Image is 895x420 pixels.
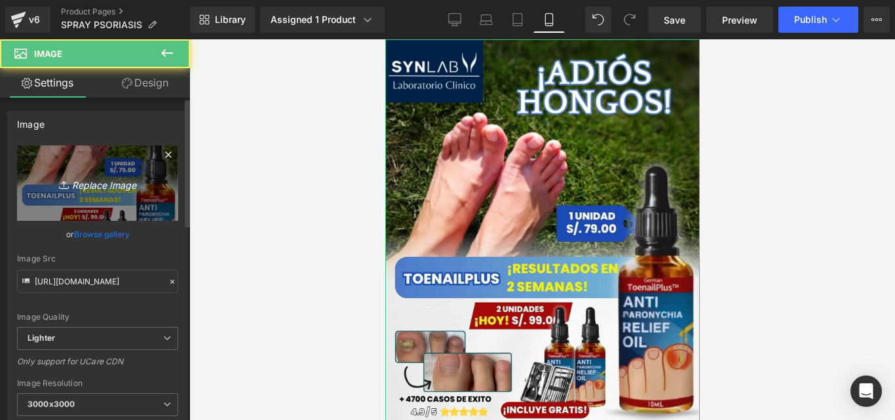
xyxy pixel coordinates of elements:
[5,7,50,33] a: v6
[17,111,45,130] div: Image
[722,13,757,27] span: Preview
[28,399,75,409] b: 3000x3000
[794,14,827,25] span: Publish
[74,223,130,246] a: Browse gallery
[28,333,55,343] b: Lighter
[17,270,178,293] input: Link
[585,7,611,33] button: Undo
[17,254,178,263] div: Image Src
[26,11,43,28] div: v6
[502,7,533,33] a: Tablet
[439,7,470,33] a: Desktop
[617,7,643,33] button: Redo
[664,13,685,27] span: Save
[470,7,502,33] a: Laptop
[215,14,246,26] span: Library
[190,7,255,33] a: New Library
[17,356,178,375] div: Only support for UCare CDN
[533,7,565,33] a: Mobile
[778,7,858,33] button: Publish
[271,13,374,26] div: Assigned 1 Product
[17,313,178,322] div: Image Quality
[706,7,773,33] a: Preview
[850,375,882,407] div: Open Intercom Messenger
[61,7,190,17] a: Product Pages
[17,227,178,241] div: or
[17,379,178,388] div: Image Resolution
[864,7,890,33] button: More
[34,48,62,59] span: Image
[61,20,142,30] span: SPRAY PSORIASIS
[45,175,150,191] i: Replace Image
[98,68,193,98] a: Design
